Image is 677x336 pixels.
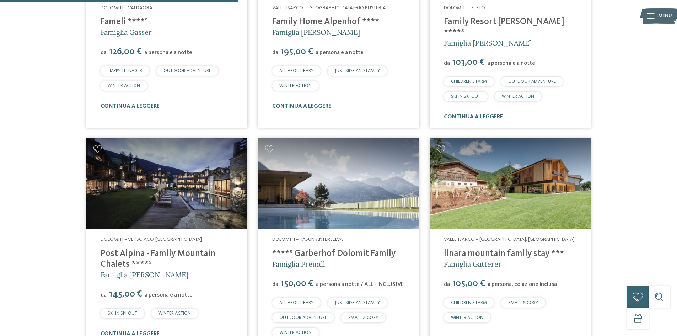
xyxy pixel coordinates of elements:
span: OUTDOOR ADVENTURE [163,69,211,73]
span: 145,00 € [107,289,144,299]
img: Post Alpina - Family Mountain Chalets ****ˢ [86,138,247,229]
span: 150,00 € [279,279,315,288]
span: da [272,282,278,287]
a: continua a leggere [444,114,503,120]
span: Famiglia Preindl [272,260,325,268]
img: Cercate un hotel per famiglie? Qui troverete solo i migliori! [258,138,419,229]
span: SKI-IN SKI-OUT [108,311,137,316]
span: OUTDOOR ADVENTURE [508,79,556,84]
a: linara mountain family stay *** [444,249,564,258]
span: Dolomiti – Valdaora [101,5,152,10]
span: Famiglia Gasser [101,28,152,37]
span: CHILDREN’S FARM [451,79,487,84]
span: a persona e a notte [316,50,364,55]
span: da [444,60,450,66]
span: WINTER ACTION [279,84,312,88]
span: da [444,282,450,287]
a: Family Home Alpenhof **** [272,17,379,26]
span: ALL ABOUT BABY [279,300,313,305]
span: Famiglia [PERSON_NAME] [444,38,532,47]
span: CHILDREN’S FARM [451,300,487,305]
span: Famiglia [PERSON_NAME] [272,28,360,37]
span: SMALL & COSY [508,300,538,305]
span: WINTER ACTION [108,84,140,88]
span: 126,00 € [107,47,144,56]
span: da [101,292,107,298]
span: Valle Isarco – [GEOGRAPHIC_DATA]/[GEOGRAPHIC_DATA] [444,237,575,242]
span: ALL ABOUT BABY [279,69,313,73]
span: OUTDOOR ADVENTURE [279,315,327,320]
span: Dolomiti – Rasun-Anterselva [272,237,343,242]
a: continua a leggere [101,103,160,109]
span: HAPPY TEENAGER [108,69,142,73]
span: a persona e a notte [487,60,535,66]
span: a persona e a notte [144,50,192,55]
span: Dolomiti – Versciaco-[GEOGRAPHIC_DATA] [101,237,202,242]
span: 105,00 € [451,279,487,288]
span: a persona, colazione inclusa [488,282,557,287]
span: 195,00 € [279,47,315,56]
span: a persona a notte / ALL - INCLUSIVE [316,282,404,287]
span: WINTER ACTION [502,94,534,99]
span: 103,00 € [451,58,487,67]
a: continua a leggere [272,103,331,109]
a: Cercate un hotel per famiglie? Qui troverete solo i migliori! [86,138,247,229]
span: da [272,50,278,55]
span: JUST KIDS AND FAMILY [335,300,380,305]
a: Family Resort [PERSON_NAME] ****ˢ [444,17,564,37]
span: a persona e a notte [145,292,193,298]
span: WINTER ACTION [158,311,191,316]
a: Post Alpina - Family Mountain Chalets ****ˢ [101,249,215,269]
span: Famiglia Gatterer [444,260,501,268]
span: Valle Isarco – [GEOGRAPHIC_DATA]-Rio Pusteria [272,5,386,10]
img: Cercate un hotel per famiglie? Qui troverete solo i migliori! [430,138,591,229]
span: SKI-IN SKI-OUT [451,94,480,99]
span: SMALL & COSY [348,315,378,320]
a: ****ˢ Garberhof Dolomit Family [272,249,396,258]
span: WINTER ACTION [279,330,312,335]
span: JUST KIDS AND FAMILY [335,69,380,73]
span: Famiglia [PERSON_NAME] [101,270,188,279]
span: Dolomiti – Sesto [444,5,485,10]
span: da [101,50,107,55]
span: WINTER ACTION [451,315,483,320]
